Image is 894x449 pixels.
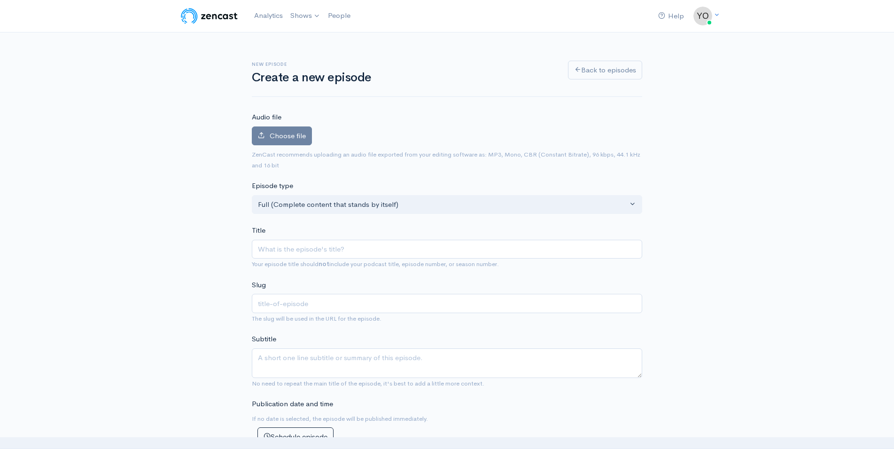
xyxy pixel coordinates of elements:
[319,260,329,268] strong: not
[252,240,642,259] input: What is the episode's title?
[252,62,557,67] h6: New episode
[252,294,642,313] input: title-of-episode
[257,427,334,447] button: Schedule episode
[252,195,642,214] button: Full (Complete content that stands by itself)
[693,7,712,25] img: ...
[252,280,266,291] label: Slug
[252,181,293,191] label: Episode type
[252,112,281,123] label: Audio file
[252,315,381,323] small: The slug will be used in the URL for the episode.
[252,225,265,236] label: Title
[252,399,333,410] label: Publication date and time
[287,6,324,26] a: Shows
[270,131,306,140] span: Choose file
[252,334,276,345] label: Subtitle
[252,379,484,387] small: No need to repeat the main title of the episode, it's best to add a little more context.
[568,61,642,80] a: Back to episodes
[179,7,239,25] img: ZenCast Logo
[258,199,628,210] div: Full (Complete content that stands by itself)
[252,71,557,85] h1: Create a new episode
[250,6,287,26] a: Analytics
[252,150,640,169] small: ZenCast recommends uploading an audio file exported from your editing software as: MP3, Mono, CBR...
[252,415,428,423] small: If no date is selected, the episode will be published immediately.
[252,260,499,268] small: Your episode title should include your podcast title, episode number, or season number.
[654,6,688,26] a: Help
[324,6,354,26] a: People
